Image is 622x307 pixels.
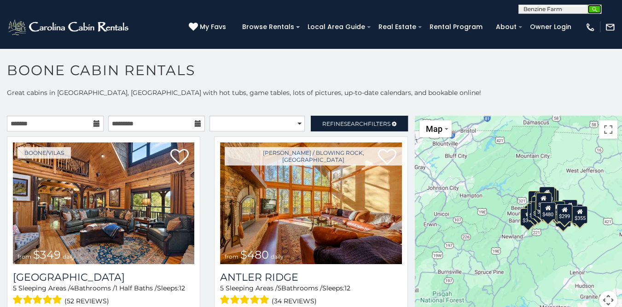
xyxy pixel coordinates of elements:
[220,142,401,264] img: Antler Ridge
[549,201,565,218] div: $380
[585,22,595,32] img: phone-regular-white.png
[70,284,74,292] span: 4
[419,120,452,137] button: Change map style
[220,271,401,283] a: Antler Ridge
[605,22,615,32] img: mail-regular-white.png
[17,147,71,159] a: Boone/Vilas
[322,120,390,127] span: Refine Filters
[535,200,551,217] div: $225
[13,142,194,264] a: Diamond Creek Lodge from $349 daily
[344,120,368,127] span: Search
[64,295,109,307] span: (52 reviews)
[520,208,536,226] div: $375
[303,20,370,34] a: Local Area Guide
[344,284,350,292] span: 12
[311,116,407,131] a: RefineSearchFilters
[528,191,544,208] div: $635
[535,193,551,210] div: $349
[539,187,555,204] div: $320
[225,147,401,165] a: [PERSON_NAME] / Blowing Rock, [GEOGRAPHIC_DATA]
[238,20,299,34] a: Browse Rentals
[13,271,194,283] a: [GEOGRAPHIC_DATA]
[220,142,401,264] a: Antler Ridge from $480 daily
[562,200,577,217] div: $930
[17,253,31,260] span: from
[179,284,185,292] span: 12
[599,120,617,139] button: Toggle fullscreen view
[530,201,546,219] div: $395
[557,204,572,222] div: $299
[278,284,281,292] span: 5
[13,271,194,283] h3: Diamond Creek Lodge
[425,20,487,34] a: Rental Program
[170,148,189,167] a: Add to favorites
[63,253,76,260] span: daily
[543,190,559,207] div: $250
[527,203,543,221] div: $325
[115,284,157,292] span: 1 Half Baths /
[271,253,284,260] span: daily
[220,284,224,292] span: 5
[540,202,556,220] div: $480
[426,124,442,134] span: Map
[13,142,194,264] img: Diamond Creek Lodge
[240,248,269,261] span: $480
[491,20,521,34] a: About
[189,22,228,32] a: My Favs
[220,283,401,307] div: Sleeping Areas / Bathrooms / Sleeps:
[225,253,238,260] span: from
[7,18,131,36] img: White-1-2.png
[525,20,576,34] a: Owner Login
[572,206,587,224] div: $355
[272,295,317,307] span: (34 reviews)
[13,283,194,307] div: Sleeping Areas / Bathrooms / Sleeps:
[13,284,17,292] span: 5
[33,248,61,261] span: $349
[374,20,421,34] a: Real Estate
[200,22,226,32] span: My Favs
